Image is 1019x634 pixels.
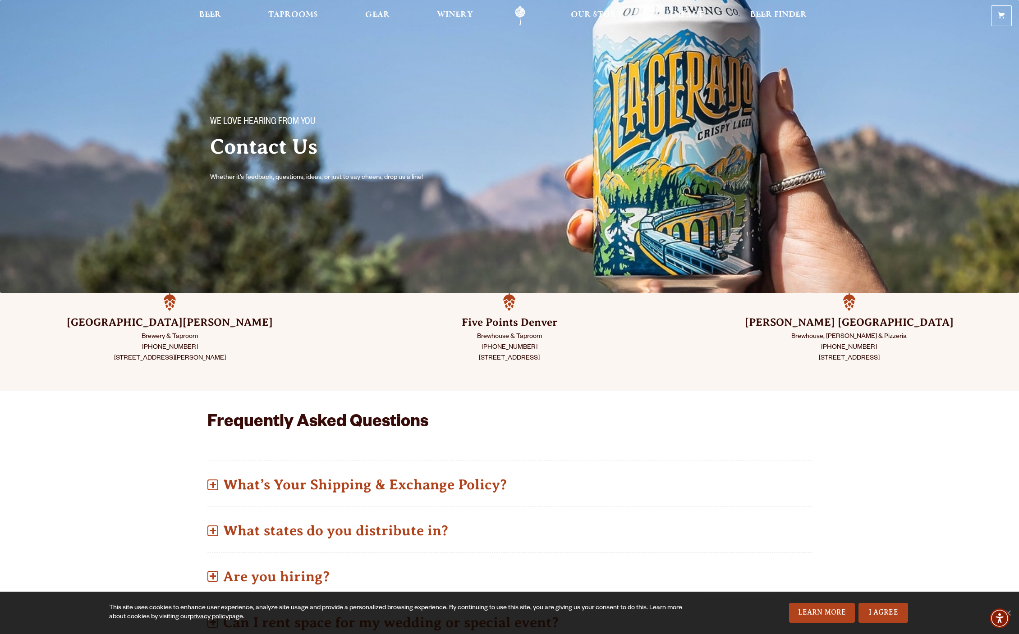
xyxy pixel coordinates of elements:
[702,315,996,330] h3: [PERSON_NAME] [GEOGRAPHIC_DATA]
[210,136,491,158] h2: Contact Us
[199,11,221,18] span: Beer
[210,117,316,128] span: We love hearing from you
[503,6,537,26] a: Odell Home
[990,608,1010,628] div: Accessibility Menu
[207,561,812,593] p: Are you hiring?
[207,469,812,501] p: What’s Your Shipping & Exchange Policy?
[23,315,317,330] h3: [GEOGRAPHIC_DATA][PERSON_NAME]
[744,6,813,26] a: Beer Finder
[664,6,709,26] a: Impact
[437,11,473,18] span: Winery
[193,6,227,26] a: Beer
[750,11,807,18] span: Beer Finder
[359,6,396,26] a: Gear
[190,614,229,621] a: privacy policy
[210,173,441,183] p: Whether it’s feedback, questions, ideas, or just to say cheers, drop us a line!
[262,6,324,26] a: Taprooms
[207,414,684,433] h2: Frequently Asked Questions
[268,11,318,18] span: Taprooms
[789,603,855,623] a: Learn More
[207,515,812,547] p: What states do you distribute in?
[858,603,908,623] a: I Agree
[670,11,703,18] span: Impact
[431,6,479,26] a: Winery
[571,11,623,18] span: Our Story
[362,315,656,330] h3: Five Points Denver
[565,6,629,26] a: Our Story
[23,332,317,364] p: Brewery & Taproom [PHONE_NUMBER] [STREET_ADDRESS][PERSON_NAME]
[365,11,390,18] span: Gear
[109,604,693,622] div: This site uses cookies to enhance user experience, analyze site usage and provide a personalized ...
[702,332,996,364] p: Brewhouse, [PERSON_NAME] & Pizzeria [PHONE_NUMBER] [STREET_ADDRESS]
[362,332,656,364] p: Brewhouse & Taproom [PHONE_NUMBER] [STREET_ADDRESS]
